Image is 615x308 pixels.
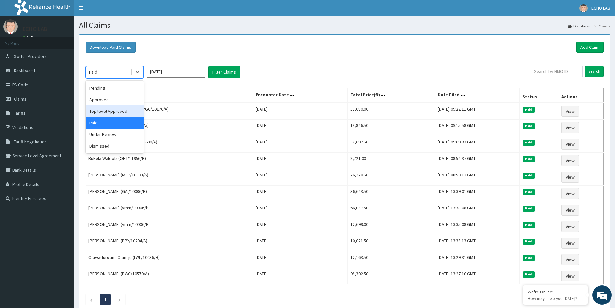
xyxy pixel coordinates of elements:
[561,271,579,281] a: View
[435,202,520,218] td: [DATE] 13:38:08 GMT
[561,139,579,150] a: View
[530,66,583,77] input: Search by HMO ID
[86,235,253,251] td: [PERSON_NAME] (PPY/10204/A)
[253,186,347,202] td: [DATE]
[3,176,123,199] textarea: Type your message and hit 'Enter'
[86,153,253,169] td: Bukola Waleola (OHT/11956/B)
[86,140,144,152] div: Dismissed
[86,94,144,105] div: Approved
[347,186,435,202] td: 36,643.50
[253,202,347,218] td: [DATE]
[253,103,347,120] td: [DATE]
[86,136,253,153] td: [PERSON_NAME] Miss (UBP/10690/A)
[435,186,520,202] td: [DATE] 13:39:01 GMT
[523,206,535,211] span: Paid
[253,235,347,251] td: [DATE]
[523,271,535,277] span: Paid
[14,68,35,73] span: Dashboard
[347,218,435,235] td: 12,699.00
[253,120,347,136] td: [DATE]
[347,251,435,268] td: 12,163.50
[86,120,253,136] td: [PERSON_NAME] (mcp/10003/a)
[86,42,136,53] button: Download Paid Claims
[435,251,520,268] td: [DATE] 13:29:31 GMT
[528,296,583,301] p: How may I help you today?
[23,26,47,32] p: ECHO LAB
[435,169,520,186] td: [DATE] 08:50:13 GMT
[435,103,520,120] td: [DATE] 09:22:11 GMT
[253,153,347,169] td: [DATE]
[347,88,435,103] th: Total Price(₦)
[523,255,535,261] span: Paid
[147,66,205,78] input: Select Month and Year
[86,218,253,235] td: [PERSON_NAME] (vmm/10006/B)
[14,53,47,59] span: Switch Providers
[86,117,144,129] div: Paid
[23,35,38,40] a: Online
[561,122,579,133] a: View
[435,235,520,251] td: [DATE] 13:33:13 GMT
[435,120,520,136] td: [DATE] 09:15:58 GMT
[559,88,604,103] th: Actions
[86,169,253,186] td: [PERSON_NAME] (MCP/10003/A)
[523,173,535,178] span: Paid
[106,3,121,19] div: Minimize live chat window
[561,254,579,265] a: View
[561,205,579,216] a: View
[435,153,520,169] td: [DATE] 08:54:37 GMT
[592,23,610,29] li: Claims
[561,221,579,232] a: View
[347,268,435,284] td: 98,302.50
[79,21,610,29] h1: All Claims
[347,120,435,136] td: 13,846.50
[34,36,108,45] div: Chat with us now
[86,82,144,94] div: Pending
[591,5,610,11] span: ECHO LAB
[253,268,347,284] td: [DATE]
[86,129,144,140] div: Under Review
[435,136,520,153] td: [DATE] 09:09:37 GMT
[86,186,253,202] td: [PERSON_NAME] (GAI/10006/B)
[3,19,18,34] img: User Image
[576,42,604,53] a: Add Claim
[347,136,435,153] td: 54,697.50
[253,218,347,235] td: [DATE]
[14,139,47,144] span: Tariff Negotiation
[347,153,435,169] td: 8,721.00
[561,172,579,183] a: View
[253,251,347,268] td: [DATE]
[523,239,535,244] span: Paid
[568,23,592,29] a: Dashboard
[90,297,93,303] a: Previous page
[523,222,535,228] span: Paid
[523,189,535,195] span: Paid
[14,96,26,102] span: Claims
[37,81,89,147] span: We're online!
[86,202,253,218] td: [PERSON_NAME] (vmm/10006/b)
[253,88,347,103] th: Encounter Date
[585,66,604,77] input: Search
[12,32,26,48] img: d_794563401_company_1708531726252_794563401
[523,123,535,129] span: Paid
[86,268,253,284] td: [PERSON_NAME] (PWC/10570/A)
[523,156,535,162] span: Paid
[523,107,535,112] span: Paid
[118,297,121,303] a: Next page
[435,88,520,103] th: Date Filed
[561,106,579,117] a: View
[561,188,579,199] a: View
[86,105,144,117] div: Top level Approved
[104,297,107,303] a: Page 1 is your current page
[347,103,435,120] td: 55,080.00
[435,218,520,235] td: [DATE] 13:35:08 GMT
[208,66,240,78] button: Filter Claims
[86,251,253,268] td: Oluwadurotimi Olamiju (LWL/10036/B)
[14,110,26,116] span: Tariffs
[253,169,347,186] td: [DATE]
[86,88,253,103] th: Name
[528,289,583,295] div: We're Online!
[347,169,435,186] td: 76,270.50
[579,4,588,12] img: User Image
[253,136,347,153] td: [DATE]
[89,69,97,75] div: Paid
